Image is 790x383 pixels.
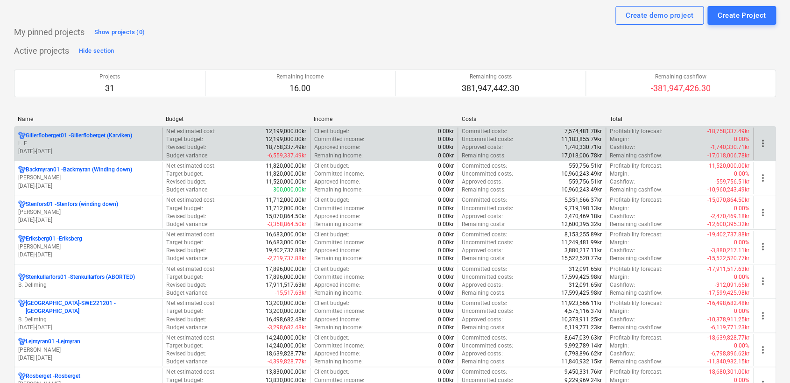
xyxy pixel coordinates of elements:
[314,358,363,366] p: Remaining income :
[462,350,502,358] p: Approved costs :
[462,220,505,228] p: Remaining costs :
[757,172,769,184] span: more_vert
[734,342,749,350] p: 0.00%
[166,289,208,297] p: Budget variance :
[438,170,454,178] p: 0.00kr
[166,213,206,220] p: Revised budget :
[462,196,507,204] p: Committed costs :
[18,166,158,190] div: Backmyran01 -Backmyran (Winding down)[PERSON_NAME][DATE]-[DATE]
[266,299,306,307] p: 13,200,000.00kr
[707,316,749,324] p: -10,378,911.25kr
[610,307,629,315] p: Margin :
[166,143,206,151] p: Revised budget :
[707,368,749,376] p: -18,680,301.00kr
[18,338,158,362] div: Lejmyran01 -Lejmyran[PERSON_NAME][DATE]-[DATE]
[266,135,306,143] p: 12,199,000.00kr
[707,265,749,273] p: -17,911,517.63kr
[462,324,505,332] p: Remaining costs :
[166,152,208,160] p: Budget variance :
[462,273,513,281] p: Uncommitted costs :
[757,241,769,252] span: more_vert
[438,299,454,307] p: 0.00kr
[18,338,26,346] div: Project has multi currencies enabled
[438,281,454,289] p: 0.00kr
[266,143,306,151] p: 18,758,337.49kr
[438,368,454,376] p: 0.00kr
[651,73,711,81] p: Remaining cashflow
[266,316,306,324] p: 16,498,682.48kr
[564,128,602,135] p: 7,574,481.70kr
[268,220,306,228] p: -3,358,864.50kr
[166,350,206,358] p: Revised budget :
[314,220,363,228] p: Remaining income :
[266,205,306,213] p: 11,712,000.00kr
[266,128,306,135] p: 12,199,000.00kr
[462,368,507,376] p: Committed costs :
[462,231,507,239] p: Committed costs :
[610,316,635,324] p: Cashflow :
[314,205,364,213] p: Committed income :
[26,166,132,174] p: Backmyran01 - Backmyran (Winding down)
[26,338,80,346] p: Lejmyran01 - Lejmyran
[266,307,306,315] p: 13,200,000.00kr
[18,166,26,174] div: Project has multi currencies enabled
[718,9,766,21] div: Create Project
[438,273,454,281] p: 0.00kr
[266,273,306,281] p: 17,896,000.00kr
[314,196,349,204] p: Client budget :
[77,43,116,58] button: Hide section
[610,368,663,376] p: Profitability forecast :
[564,231,602,239] p: 8,153,255.89kr
[18,235,26,243] div: Project has multi currencies enabled
[610,186,663,194] p: Remaining cashflow :
[438,239,454,247] p: 0.00kr
[564,205,602,213] p: 9,719,198.13kr
[610,265,663,273] p: Profitability forecast :
[462,247,502,255] p: Approved costs :
[610,135,629,143] p: Margin :
[743,338,790,383] iframe: Chat Widget
[14,45,69,57] p: Active projects
[18,116,158,122] div: Name
[26,235,82,243] p: Eriksberg01 - Eriksberg
[314,143,360,151] p: Approved income :
[166,162,215,170] p: Net estimated cost :
[314,273,364,281] p: Committed income :
[18,243,158,251] p: [PERSON_NAME]
[711,324,749,332] p: -6,119,771.23kr
[461,116,602,122] div: Costs
[561,220,602,228] p: 12,600,395.32kr
[438,135,454,143] p: 0.00kr
[18,200,26,208] div: Project has multi currencies enabled
[276,73,324,81] p: Remaining income
[561,273,602,281] p: 17,599,425.98kr
[94,27,145,38] div: Show projects (0)
[438,213,454,220] p: 0.00kr
[610,205,629,213] p: Margin :
[707,358,749,366] p: -11,840,932.15kr
[314,265,349,273] p: Client budget :
[757,276,769,287] span: more_vert
[438,220,454,228] p: 0.00kr
[626,9,693,21] div: Create demo project
[79,46,114,57] div: Hide section
[314,186,363,194] p: Remaining income :
[18,132,26,140] div: Project has multi currencies enabled
[166,231,215,239] p: Net estimated cost :
[757,138,769,149] span: more_vert
[711,247,749,255] p: -3,880,217.11kr
[610,213,635,220] p: Cashflow :
[564,143,602,151] p: 1,740,330.71kr
[166,239,203,247] p: Target budget :
[166,116,306,122] div: Budget
[166,334,215,342] p: Net estimated cost :
[14,27,85,38] p: My pinned projects
[314,116,454,122] div: Income
[569,265,602,273] p: 312,091.65kr
[18,299,158,332] div: [GEOGRAPHIC_DATA]-SWE221201 -[GEOGRAPHIC_DATA]B. Dellming[DATE]-[DATE]
[707,162,749,170] p: -11,520,000.00kr
[266,231,306,239] p: 16,683,000.00kr
[707,255,749,262] p: -15,522,520.77kr
[99,83,120,94] p: 31
[462,342,513,350] p: Uncommitted costs :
